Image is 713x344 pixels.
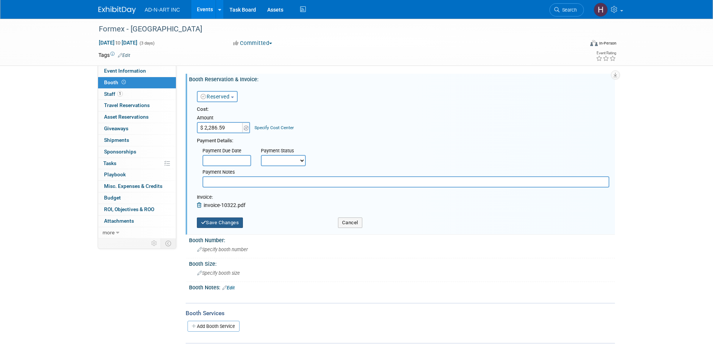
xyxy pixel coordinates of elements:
div: Payment Status [261,147,311,155]
button: Reserved [197,91,238,102]
a: Travel Reservations [98,100,176,111]
span: AD-N-ART INC [145,7,180,13]
span: Specify booth number [197,247,248,252]
a: Shipments [98,135,176,146]
div: Booth Services [186,309,615,317]
button: Save Changes [197,217,243,228]
span: Travel Reservations [104,102,150,108]
span: to [115,40,122,46]
td: Personalize Event Tab Strip [148,238,161,248]
div: Cost: [197,106,609,113]
div: Booth Number: [189,235,615,244]
a: more [98,227,176,238]
span: Sponsorships [104,149,136,155]
div: Event Format [540,39,617,50]
a: Edit [118,53,130,58]
a: Staff1 [98,89,176,100]
a: Edit [222,285,235,290]
div: In-Person [599,40,616,46]
a: Booth [98,77,176,88]
div: Booth Notes: [189,282,615,292]
div: Payment Details: [197,136,609,144]
span: Booth [104,79,127,85]
span: Attachments [104,218,134,224]
img: Hershel Brod [594,3,608,17]
a: Remove Attachment [197,202,204,208]
span: Specify booth size [197,270,240,276]
img: ExhibitDay [98,6,136,14]
button: Committed [231,39,275,47]
span: Booth not reserved yet [120,79,127,85]
div: Payment Due Date [202,147,250,155]
a: Event Information [98,66,176,77]
a: Asset Reservations [98,112,176,123]
div: Payment Notes [202,169,609,176]
div: Amount [197,115,251,122]
span: Giveaways [104,125,128,131]
span: Misc. Expenses & Credits [104,183,162,189]
span: Event Information [104,68,146,74]
a: Budget [98,192,176,204]
div: Booth Size: [189,258,615,268]
a: Giveaways [98,123,176,134]
a: Tasks [98,158,176,169]
span: [DATE] [DATE] [98,39,138,46]
div: Event Rating [596,51,616,55]
div: Formex - [GEOGRAPHIC_DATA] [96,22,573,36]
span: Budget [104,195,121,201]
a: Playbook [98,169,176,180]
span: invoice-10322.pdf [204,202,246,208]
span: (3 days) [139,41,155,46]
span: Asset Reservations [104,114,149,120]
a: Add Booth Service [188,321,240,332]
a: Reserved [201,94,230,100]
button: Cancel [338,217,362,228]
a: Sponsorships [98,146,176,158]
img: Format-Inperson.png [590,40,598,46]
a: Attachments [98,216,176,227]
span: ROI, Objectives & ROO [104,206,154,212]
div: Invoice: [197,194,246,201]
span: Staff [104,91,123,97]
span: Tasks [103,160,116,166]
div: Booth Reservation & Invoice: [189,74,615,83]
span: Playbook [104,171,126,177]
span: more [103,229,115,235]
a: Search [549,3,584,16]
span: Search [560,7,577,13]
span: 1 [117,91,123,97]
td: Toggle Event Tabs [161,238,176,248]
a: Misc. Expenses & Credits [98,181,176,192]
a: ROI, Objectives & ROO [98,204,176,215]
a: Specify Cost Center [255,125,294,130]
td: Tags [98,51,130,59]
span: Shipments [104,137,129,143]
